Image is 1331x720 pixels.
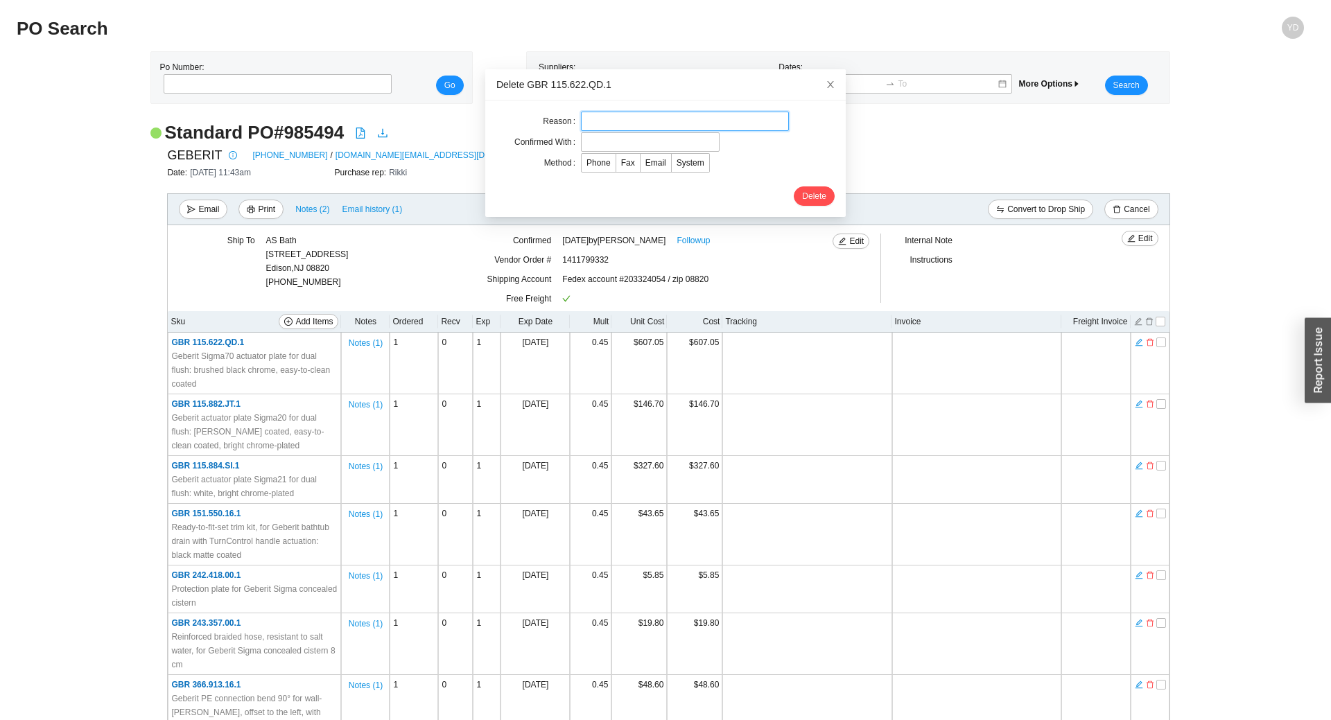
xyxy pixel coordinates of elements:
th: Tracking [722,311,891,333]
td: [DATE] [501,565,570,613]
div: Fedex account #203324054 / zip 08820 [562,272,840,292]
span: Convert to Drop Ship [1007,202,1085,216]
span: GBR 151.550.16.1 [171,509,241,518]
span: file-pdf [355,128,366,139]
span: GBR 115.884.SI.1 [171,461,239,471]
span: Phone [586,158,611,168]
span: Notes ( 1 ) [349,398,383,412]
span: edit [1127,234,1136,244]
button: Notes (1) [348,397,383,407]
span: delete [1146,618,1154,628]
button: Notes (1) [348,335,383,345]
a: [PHONE_NUMBER] [252,148,327,162]
td: 1 [473,394,501,456]
span: edit [1135,680,1143,690]
span: GBR 115.882.JT.1 [171,399,240,409]
button: Notes (1) [348,616,383,626]
td: $43.65 [667,504,722,565]
span: download [377,128,388,139]
span: Geberit Sigma70 actuator plate for dual flush: brushed black chrome, easy-to-clean coated [171,349,338,391]
td: 0 [438,613,473,675]
a: file-pdf [355,128,366,141]
span: delete [1146,570,1154,580]
span: Internal Note [905,236,952,245]
th: Invoice [891,311,1061,333]
td: 0 [438,565,473,613]
span: check [562,295,571,303]
span: delete [1146,509,1154,518]
span: System [677,158,704,168]
td: 1 [390,394,438,456]
td: 1 [473,333,501,394]
span: Notes ( 2 ) [295,202,329,216]
th: Cost [667,311,722,333]
button: delete [1145,569,1155,579]
span: delete [1146,337,1154,347]
span: Shipping Account [487,274,552,284]
span: Ready-to-fit-set trim kit, for Geberit bathtub drain with TurnControl handle actuation: black mat... [171,520,338,562]
span: Email history (1) [342,202,403,216]
span: Free Freight [506,294,551,304]
span: edit [1135,461,1143,471]
a: [DOMAIN_NAME][EMAIL_ADDRESS][DOMAIN_NAME] [336,148,543,162]
td: $327.60 [611,456,667,504]
button: swapConvert to Drop Ship [988,200,1093,219]
button: edit [1134,459,1144,469]
td: 0.45 [570,565,611,613]
td: 1 [390,565,438,613]
span: delete [1146,680,1154,690]
span: GBR 243.357.00.1 [171,618,241,628]
a: Followup [677,234,710,247]
th: Exp [473,311,501,333]
span: GBR 115.622.QD.1 [171,337,244,347]
span: Notes ( 1 ) [349,459,383,473]
span: edit [1135,399,1143,409]
button: delete [1145,459,1155,469]
span: Notes ( 1 ) [349,507,383,521]
button: Go [436,76,464,95]
td: 0.45 [570,394,611,456]
button: printerPrint [238,200,284,219]
div: [PHONE_NUMBER] [266,234,349,289]
span: Geberit actuator plate Sigma21 for dual flush: white, bright chrome-plated [171,473,338,500]
span: swap-right [885,79,895,89]
span: / [330,148,332,162]
span: delete [1113,205,1121,215]
div: 1411799332 [562,253,840,272]
span: Notes ( 1 ) [349,569,383,583]
span: Geberit actuator plate Sigma20 for dual flush: [PERSON_NAME] coated, easy-to-clean coated, bright... [171,411,338,453]
td: 1 [473,456,501,504]
td: $5.85 [667,565,722,613]
span: delete [1146,399,1154,409]
span: Search [1113,78,1140,92]
span: Email [198,202,219,216]
span: Email [645,158,666,168]
button: Notes (1) [348,678,383,687]
button: sendEmail [179,200,227,219]
button: edit [1134,569,1144,579]
th: Freight Invoice [1061,311,1131,333]
td: 1 [390,333,438,394]
a: download [377,128,388,141]
div: Suppliers: [535,60,775,95]
span: Notes ( 1 ) [349,617,383,631]
button: editEdit [833,234,869,249]
td: 0.45 [570,333,611,394]
button: deleteCancel [1104,200,1158,219]
span: [DATE] 11:43am [190,168,251,177]
span: edit [1135,337,1143,347]
span: to [885,79,895,89]
button: Search [1105,76,1148,95]
td: 0 [438,504,473,565]
td: $146.70 [611,394,667,456]
td: 0 [438,394,473,456]
button: Delete [794,186,835,206]
th: Ordered [390,311,438,333]
th: Exp Date [501,311,570,333]
button: delete [1145,315,1154,325]
span: close [826,80,835,89]
span: Edit [1138,231,1153,245]
span: info-circle [225,151,241,159]
span: caret-right [1072,80,1081,88]
span: Instructions [910,255,952,265]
